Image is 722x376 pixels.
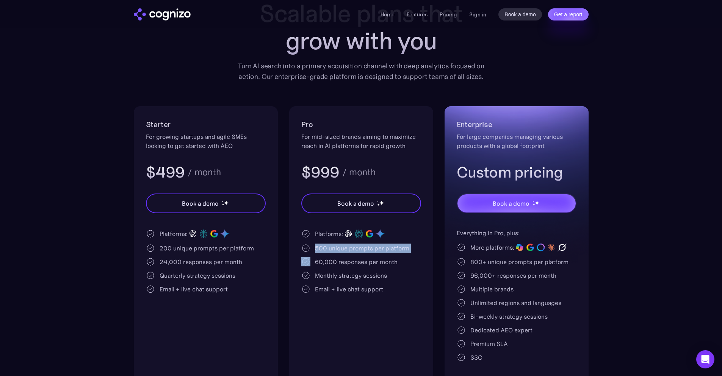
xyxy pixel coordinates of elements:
h3: Custom pricing [457,162,576,182]
div: 800+ unique prompts per platform [470,257,569,266]
h3: $499 [146,162,185,182]
img: star [377,203,380,206]
div: Monthly strategy sessions [315,271,387,280]
div: / month [188,168,221,177]
div: 60,000 responses per month [315,257,398,266]
img: star [222,201,223,202]
a: home [134,8,191,20]
div: 500 unique prompts per platform [315,244,409,253]
img: star [377,201,378,202]
div: Premium SLA [470,339,508,348]
img: star [224,200,229,205]
a: Book a demo [498,8,542,20]
div: Dedicated AEO expert [470,326,532,335]
a: Get a report [548,8,589,20]
h2: Starter [146,118,266,131]
div: Bi-weekly strategy sessions [470,312,548,321]
a: Sign in [469,10,486,19]
div: For mid-sized brands aiming to maximize reach in AI platforms for rapid growth [301,132,421,150]
div: Everything in Pro, plus: [457,228,576,238]
a: Book a demostarstarstar [301,194,421,213]
h2: Enterprise [457,118,576,131]
div: Unlimited regions and languages [470,298,561,307]
img: star [534,200,539,205]
div: Open Intercom Messenger [696,350,714,368]
img: cognizo logo [134,8,191,20]
div: / month [342,168,376,177]
div: Multiple brands [470,285,514,294]
div: For large companies managing various products with a global footprint [457,132,576,150]
div: Platforms: [315,229,343,238]
img: star [532,203,535,206]
img: star [222,203,224,206]
img: star [379,200,384,205]
div: SSO [470,353,482,362]
a: Pricing [440,11,457,18]
div: Email + live chat support [315,285,383,294]
div: Turn AI search into a primary acquisition channel with deep analytics focused on action. Our ente... [232,61,490,82]
div: 96,000+ responses per month [470,271,556,280]
div: For growing startups and agile SMEs looking to get started with AEO [146,132,266,150]
a: Book a demostarstarstar [457,194,576,213]
h3: $999 [301,162,340,182]
div: 200 unique prompts per platform [160,244,254,253]
div: More platforms: [470,243,514,252]
div: Book a demo [493,199,529,208]
a: Book a demostarstarstar [146,194,266,213]
h2: Pro [301,118,421,131]
div: Book a demo [337,199,374,208]
div: 24,000 responses per month [160,257,242,266]
img: star [532,201,534,202]
a: Home [381,11,395,18]
div: Quarterly strategy sessions [160,271,235,280]
div: Email + live chat support [160,285,228,294]
div: Platforms: [160,229,188,238]
div: Book a demo [182,199,218,208]
a: Features [407,11,428,18]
